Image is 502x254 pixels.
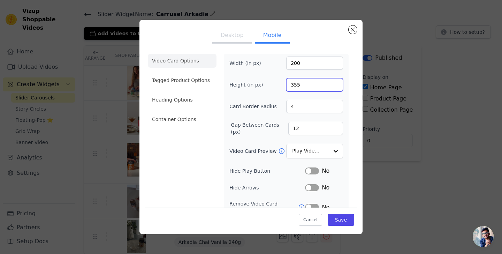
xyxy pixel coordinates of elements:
button: Save [328,214,354,226]
label: Hide Play Button [229,167,305,174]
label: Hide Arrows [229,184,305,191]
label: Remove Video Card Shadow [229,200,298,214]
button: Close modal [349,25,357,34]
label: Card Border Radius [229,103,277,110]
li: Video Card Options [148,54,216,68]
span: No [322,167,329,175]
button: Cancel [299,214,322,226]
label: Width (in px) [229,60,267,67]
a: Chat abierto [473,226,494,247]
label: Gap Between Cards (px) [231,121,288,135]
button: Desktop [212,28,252,44]
li: Heading Options [148,93,216,107]
li: Tagged Product Options [148,73,216,87]
label: Video Card Preview [229,148,278,155]
span: No [322,184,329,192]
span: No [322,203,329,211]
button: Mobile [255,28,290,44]
label: Height (in px) [229,81,267,88]
li: Container Options [148,112,216,126]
